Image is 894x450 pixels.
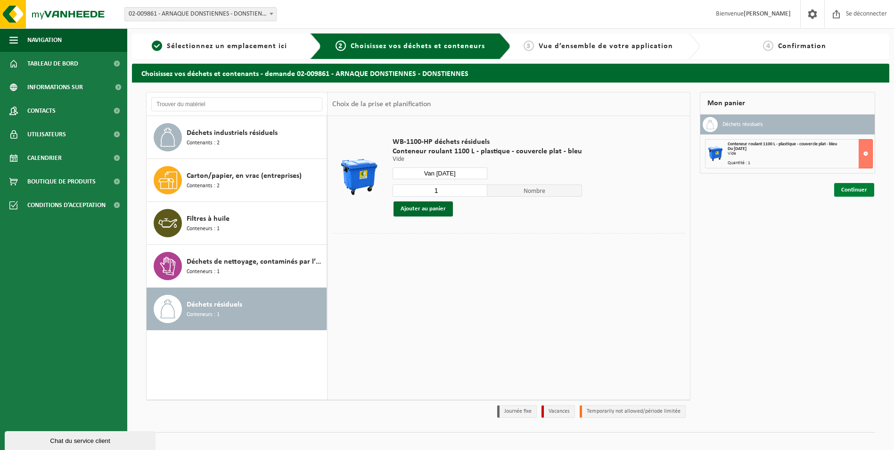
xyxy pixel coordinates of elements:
span: Déchets de nettoyage, contaminés par l’huile [187,256,324,267]
span: Conteneurs : 1 [187,225,220,233]
p: Vide [393,156,582,163]
span: WB-1100-HP déchets résiduels [393,137,582,147]
button: Déchets résiduels Conteneurs : 1 [147,288,327,330]
span: Conteneurs : 1 [187,310,220,319]
span: Utilisateurs [27,123,66,146]
span: Informations sur l’entreprise [27,75,109,99]
span: 02-009861 - SCAM DONSTIENNES - DONSTIENNES [125,8,276,21]
button: Filtres à huile Conteneurs : 1 [147,202,327,245]
span: Calendrier [27,146,62,170]
span: Conditions d’acceptation [27,193,106,217]
span: Tableau de bord [27,52,78,75]
span: Navigation [27,28,62,52]
strong: Du [DATE] [728,146,746,151]
input: Sélectionner la date [393,167,487,179]
span: Confirmation [778,42,826,50]
span: Nombre [487,184,582,197]
span: Sélectionnez un emplacement ici [167,42,287,50]
h2: Choisissez vos déchets et contenants - demande 02-009861 - ARNAQUE DONSTIENNES - DONSTIENNES [132,64,889,82]
span: Carton/papier, en vrac (entreprises) [187,170,302,182]
span: Déchets résiduels [187,299,242,310]
div: Mon panier [700,92,875,115]
span: 3 [524,41,534,51]
span: Choisissez vos déchets et conteneurs [351,42,485,50]
span: Conteneur roulant 1100 L - plastique - couvercle plat - bleu [393,147,582,156]
button: Carton/papier, en vrac (entreprises) Contenants : 2 [147,159,327,202]
span: 2 [336,41,346,51]
button: Ajouter au panier [394,201,453,217]
iframe: chat widget [5,429,157,450]
span: Filtres à huile [187,213,230,225]
li: Journée fixe [497,405,537,418]
input: Trouver du matériel [151,97,322,111]
button: Déchets industriels résiduels Contenants : 2 [147,116,327,159]
strong: [PERSON_NAME] [744,10,791,17]
span: Contacts [27,99,56,123]
span: 4 [763,41,773,51]
span: Contenants : 2 [187,139,220,148]
span: Boutique de produits [27,170,96,193]
div: Vide [728,151,872,156]
span: Contenants : 2 [187,182,220,191]
li: Vacances [541,405,575,418]
span: Conteneur roulant 1100 L - plastique - couvercle plat - bleu [728,142,837,147]
h3: Déchets résiduels [722,117,763,132]
button: Déchets de nettoyage, contaminés par l’huile Conteneurs : 1 [147,245,327,288]
a: Continuer [834,183,874,197]
span: 1 [152,41,162,51]
div: Quantité : 1 [728,161,872,166]
li: Temporarily not allowed/période limitée [580,405,686,418]
span: Conteneurs : 1 [187,267,220,276]
a: 1Sélectionnez un emplacement ici [137,41,303,52]
span: Vue d’ensemble de votre application [539,42,673,50]
span: 02-009861 - SCAM DONSTIENNES - DONSTIENNES [124,7,277,21]
div: Choix de la prise et planification [328,92,435,116]
font: Bienvenue [716,10,791,17]
span: Déchets industriels résiduels [187,127,278,139]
